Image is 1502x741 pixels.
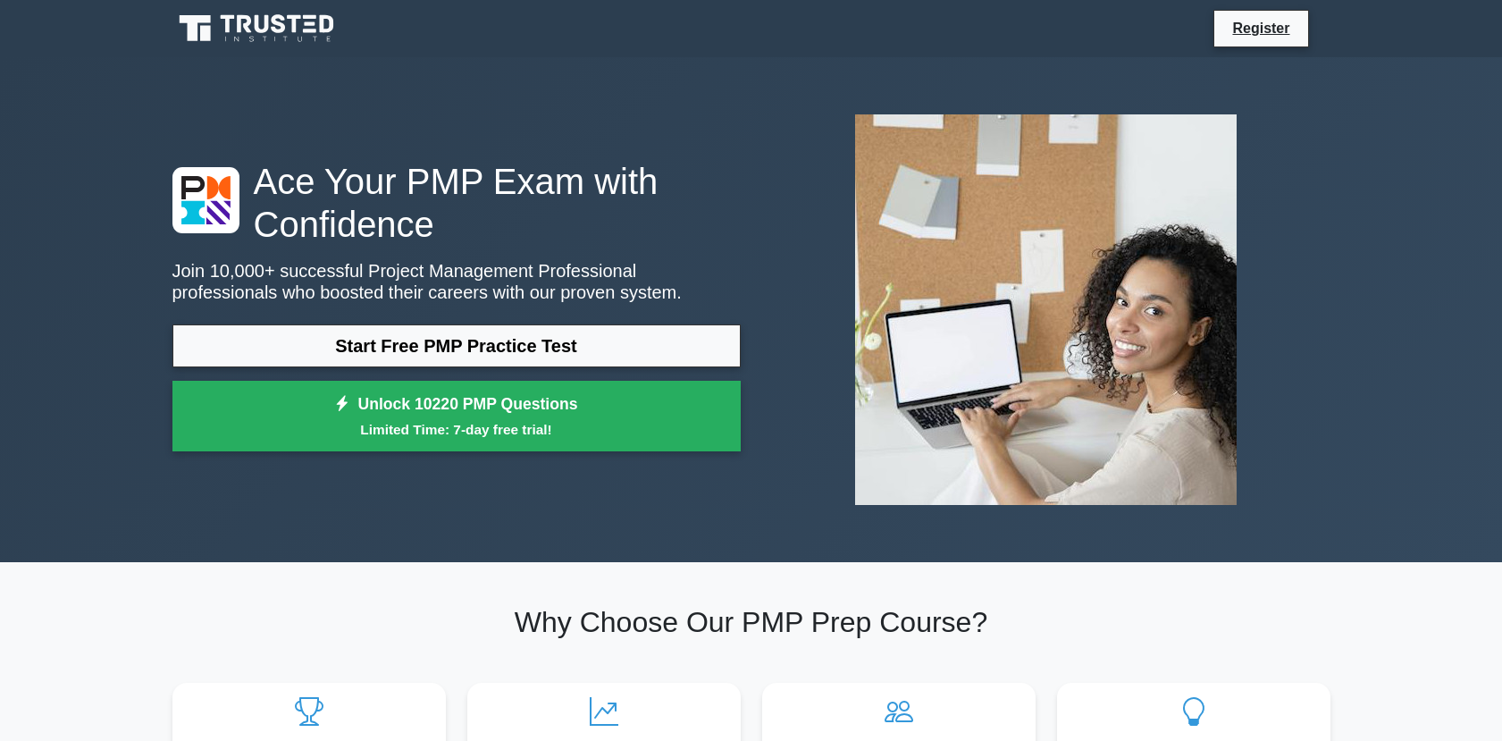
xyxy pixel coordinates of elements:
small: Limited Time: 7-day free trial! [195,419,718,440]
a: Unlock 10220 PMP QuestionsLimited Time: 7-day free trial! [172,381,741,452]
h1: Ace Your PMP Exam with Confidence [172,160,741,246]
a: Start Free PMP Practice Test [172,324,741,367]
p: Join 10,000+ successful Project Management Professional professionals who boosted their careers w... [172,260,741,303]
a: Register [1221,17,1300,39]
h2: Why Choose Our PMP Prep Course? [172,605,1330,639]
